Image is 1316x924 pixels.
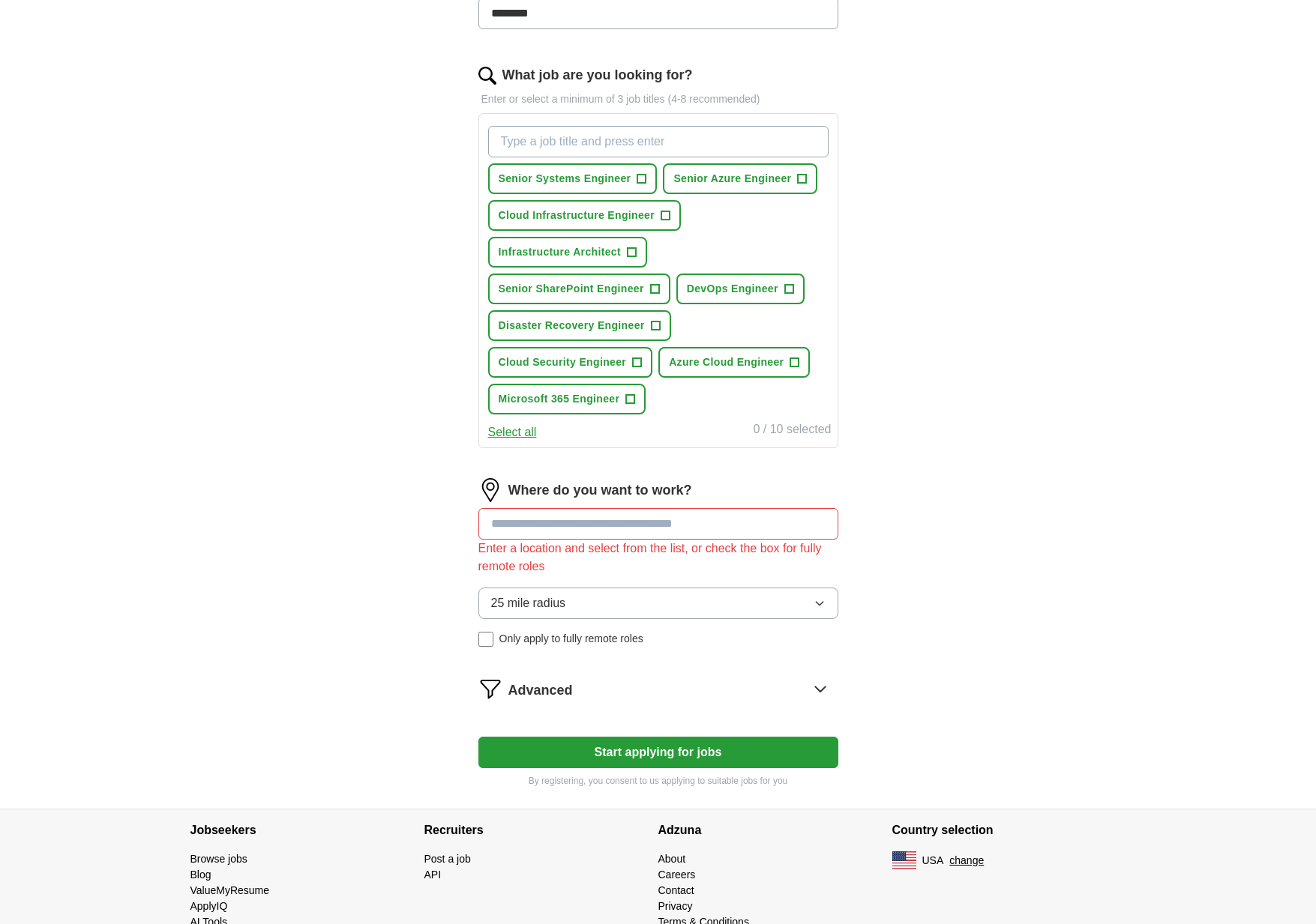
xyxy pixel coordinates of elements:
[478,91,838,107] p: Enter or select a minimum of 3 job titles (4-8 recommended)
[478,588,838,619] button: 25 mile radius
[658,853,686,865] a: About
[499,281,644,297] span: Senior SharePoint Engineer
[892,809,1126,851] h4: Country selection
[190,900,228,912] a: ApplyIQ
[488,126,829,157] input: Type a job title and press enter
[488,237,647,268] button: Infrastructure Architect
[892,851,916,869] img: US flag
[478,677,502,701] img: filter
[488,384,646,414] button: Microsoft 365 Engineer
[488,310,671,341] button: Disaster Recovery Engineer
[669,354,784,370] span: Azure Cloud Engineer
[488,347,653,378] button: Cloud Security Engineer
[502,65,693,85] label: What job are you looking for?
[508,480,692,501] label: Where do you want to work?
[658,900,693,912] a: Privacy
[499,318,645,333] span: Disaster Recovery Engineer
[673,171,791,187] span: Senior Azure Engineer
[478,737,838,768] button: Start applying for jobs
[499,391,620,407] span: Microsoft 365 Engineer
[499,354,627,370] span: Cloud Security Engineer
[499,244,621,260] span: Infrastructure Architect
[478,67,496,85] img: search.png
[190,853,247,865] a: Browse jobs
[488,200,682,231] button: Cloud Infrastructure Engineer
[949,853,984,869] button: change
[478,774,838,788] p: By registering, you consent to us applying to suitable jobs for you
[663,163,817,194] button: Senior Azure Engineer
[499,631,643,647] span: Only apply to fully remote roles
[658,347,810,378] button: Azure Cloud Engineer
[424,853,471,865] a: Post a job
[922,853,944,869] span: USA
[687,281,778,297] span: DevOps Engineer
[424,869,442,881] a: API
[753,420,831,441] div: 0 / 10 selected
[658,884,694,896] a: Contact
[190,884,270,896] a: ValueMyResume
[488,423,537,441] button: Select all
[508,680,573,701] span: Advanced
[478,632,493,647] input: Only apply to fully remote roles
[499,171,631,187] span: Senior Systems Engineer
[491,594,566,612] span: 25 mile radius
[676,274,805,304] button: DevOps Engineer
[488,163,658,194] button: Senior Systems Engineer
[190,869,211,881] a: Blog
[499,208,655,223] span: Cloud Infrastructure Engineer
[478,478,502,502] img: location.png
[658,869,696,881] a: Careers
[488,274,670,304] button: Senior SharePoint Engineer
[478,540,838,576] div: Enter a location and select from the list, or check the box for fully remote roles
